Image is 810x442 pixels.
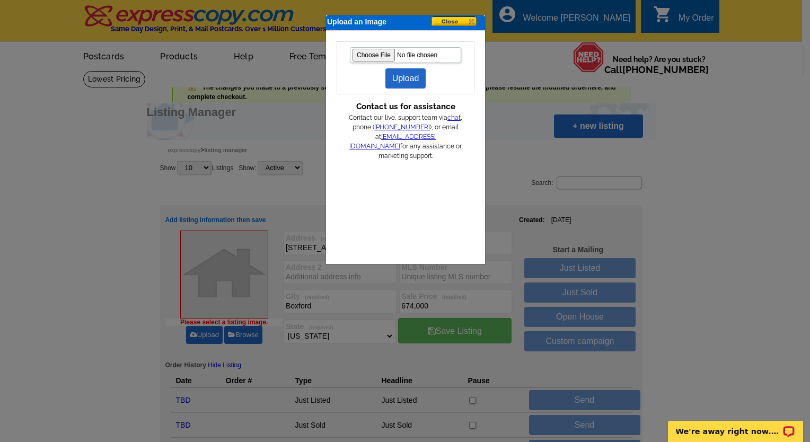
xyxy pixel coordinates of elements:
a: [PHONE_NUMBER] [374,123,430,131]
a: [EMAIL_ADDRESS][DOMAIN_NAME] [349,133,436,150]
a: chat [447,114,461,121]
div: Contact our live, support team via , phone ( ), or email at for any assistance or marketing support. [347,113,464,161]
iframe: LiveChat chat widget [661,409,810,442]
span: Upload an Image [327,16,386,28]
a: Upload [385,68,426,89]
div: Contact us for assistance [337,101,474,113]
